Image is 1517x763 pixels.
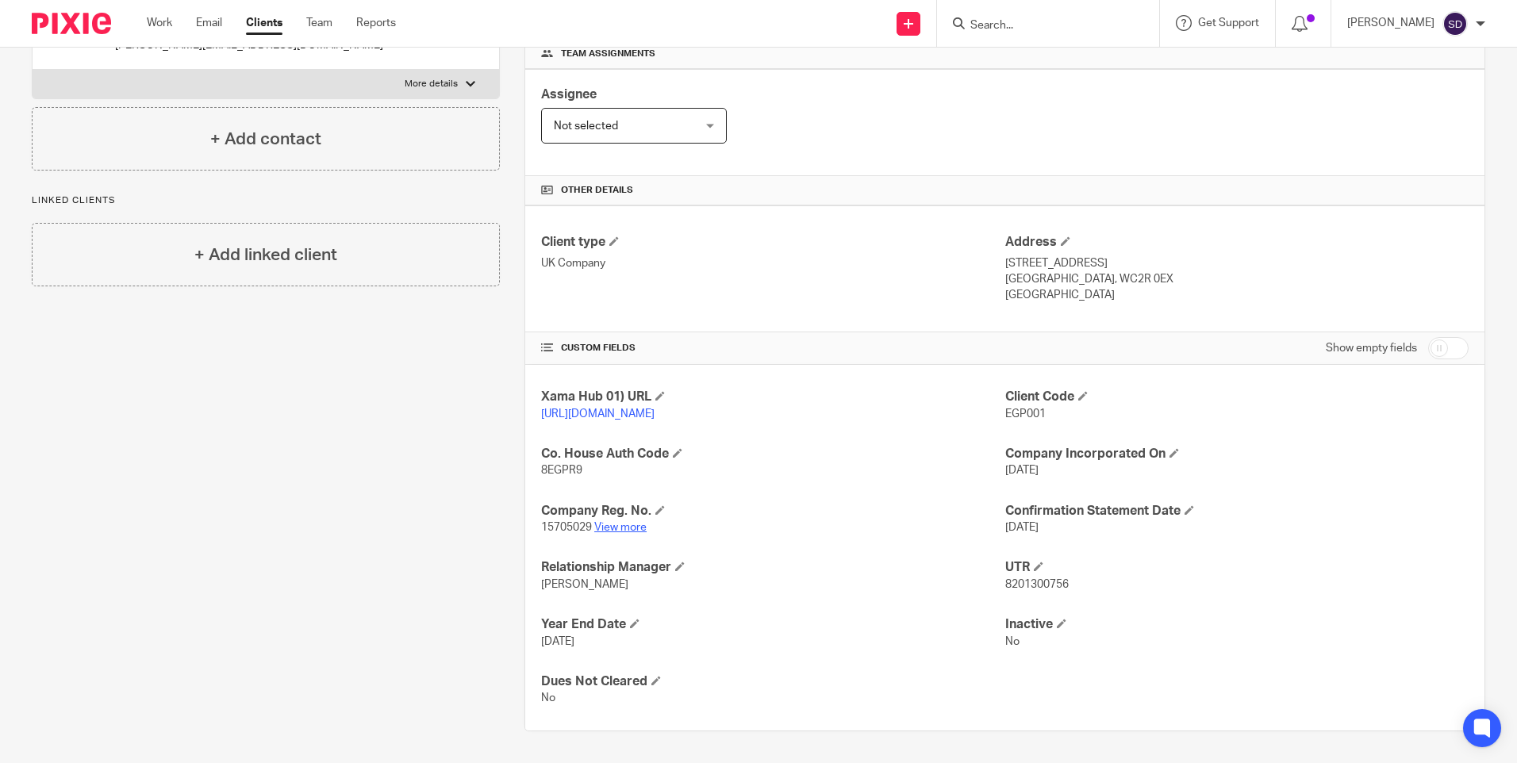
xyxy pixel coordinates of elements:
[541,616,1004,633] h4: Year End Date
[194,243,337,267] h4: + Add linked client
[541,446,1004,462] h4: Co. House Auth Code
[1198,17,1259,29] span: Get Support
[405,78,458,90] p: More details
[1347,15,1434,31] p: [PERSON_NAME]
[32,13,111,34] img: Pixie
[147,15,172,31] a: Work
[594,522,647,533] a: View more
[1005,636,1020,647] span: No
[1326,340,1417,356] label: Show empty fields
[32,194,500,207] p: Linked clients
[356,15,396,31] a: Reports
[1005,446,1469,462] h4: Company Incorporated On
[1005,579,1069,590] span: 8201300756
[1005,465,1039,476] span: [DATE]
[1005,559,1469,576] h4: UTR
[561,48,655,60] span: Team assignments
[1005,503,1469,520] h4: Confirmation Statement Date
[246,15,282,31] a: Clients
[541,692,555,704] span: No
[541,255,1004,271] p: UK Company
[1005,389,1469,405] h4: Client Code
[541,559,1004,576] h4: Relationship Manager
[541,465,582,476] span: 8EGPR9
[541,579,628,590] span: [PERSON_NAME]
[561,184,633,197] span: Other details
[1005,522,1039,533] span: [DATE]
[541,234,1004,251] h4: Client type
[1005,271,1469,287] p: [GEOGRAPHIC_DATA], WC2R 0EX
[541,673,1004,690] h4: Dues Not Cleared
[196,15,222,31] a: Email
[541,503,1004,520] h4: Company Reg. No.
[541,342,1004,355] h4: CUSTOM FIELDS
[554,121,618,132] span: Not selected
[1005,234,1469,251] h4: Address
[541,389,1004,405] h4: Xama Hub 01) URL
[541,636,574,647] span: [DATE]
[1005,255,1469,271] p: [STREET_ADDRESS]
[210,127,321,151] h4: + Add contact
[1442,11,1468,36] img: svg%3E
[541,88,597,101] span: Assignee
[306,15,332,31] a: Team
[541,408,655,420] a: [URL][DOMAIN_NAME]
[1005,408,1046,420] span: EGP001
[541,522,592,533] span: 15705029
[969,19,1112,33] input: Search
[1005,287,1469,303] p: [GEOGRAPHIC_DATA]
[1005,616,1469,633] h4: Inactive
